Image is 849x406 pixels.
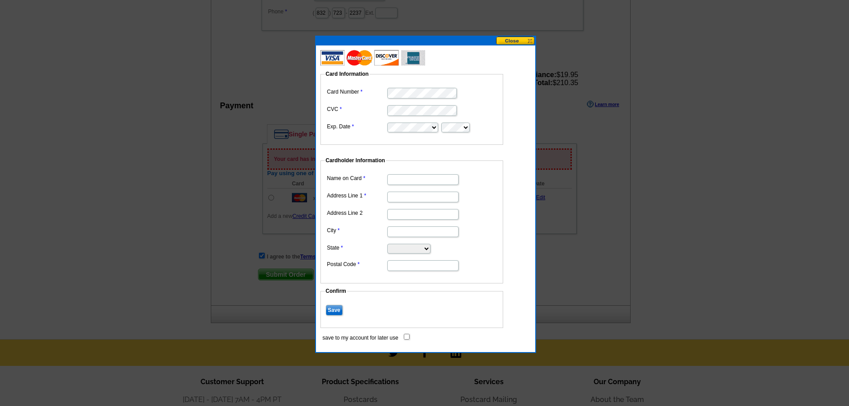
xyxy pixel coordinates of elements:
label: Exp. Date [327,123,386,131]
legend: Cardholder Information [325,156,386,164]
label: Address Line 2 [327,209,386,217]
label: State [327,244,386,252]
label: City [327,226,386,234]
label: Postal Code [327,260,386,268]
label: Address Line 1 [327,192,386,200]
label: save to my account for later use [323,334,398,342]
iframe: LiveChat chat widget [671,199,849,406]
input: Save [326,305,343,316]
label: Card Number [327,88,386,96]
img: acceptedCards.gif [320,50,425,66]
label: Name on Card [327,174,386,182]
legend: Card Information [325,70,370,78]
legend: Confirm [325,287,347,295]
label: CVC [327,105,386,113]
